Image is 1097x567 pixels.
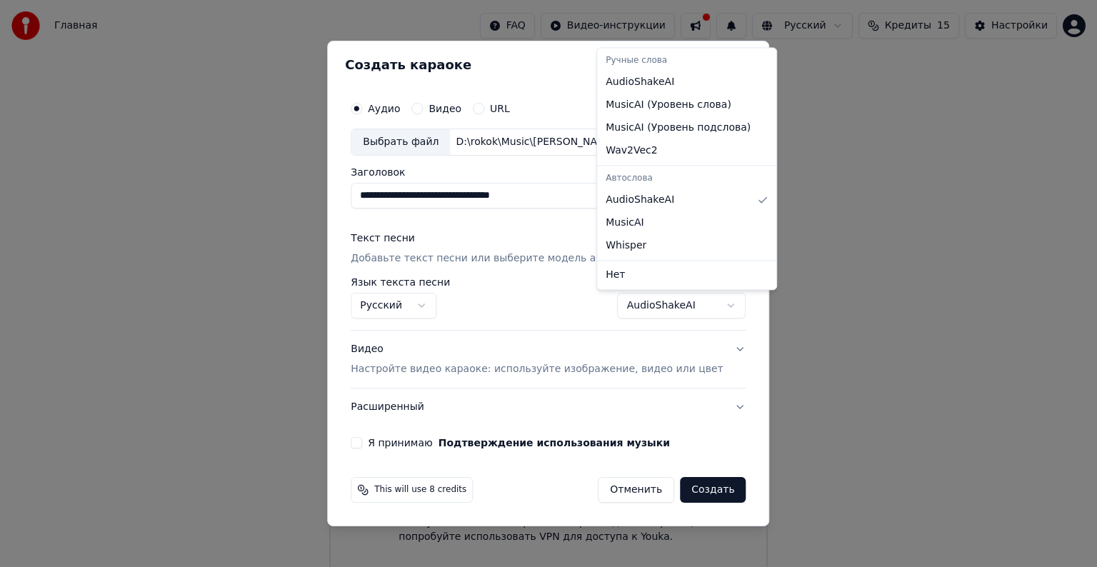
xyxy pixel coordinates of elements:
span: Нет [606,268,625,282]
span: Wav2Vec2 [606,144,657,158]
span: AudioShakeAI [606,75,674,89]
div: Автослова [600,169,773,189]
span: Whisper [606,239,646,253]
span: MusicAI ( Уровень слова ) [606,98,731,112]
span: MusicAI [606,216,644,230]
div: Ручные слова [600,51,773,71]
span: MusicAI ( Уровень подслова ) [606,121,751,135]
span: AudioShakeAI [606,193,674,207]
